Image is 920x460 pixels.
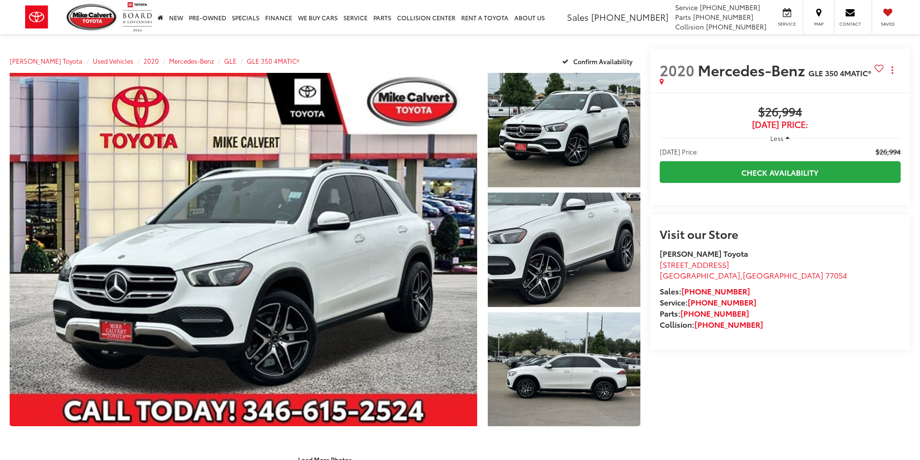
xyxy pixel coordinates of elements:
img: 2020 Mercedes-Benz GLE GLE 350 4MATIC® [486,71,641,188]
a: Used Vehicles [93,56,133,65]
span: Service [776,21,798,27]
span: Service [675,2,698,12]
span: Saved [877,21,898,27]
span: [STREET_ADDRESS] [660,259,729,270]
h2: Visit our Store [660,227,901,240]
span: Parts [675,12,691,22]
span: [PHONE_NUMBER] [693,12,753,22]
span: $26,994 [660,105,901,120]
strong: [PERSON_NAME] Toyota [660,248,748,259]
img: 2020 Mercedes-Benz GLE GLE 350 4MATIC® [486,191,641,308]
img: 2020 Mercedes-Benz GLE GLE 350 4MATIC® [5,71,481,428]
a: Expand Photo 0 [10,73,477,426]
img: 2020 Mercedes-Benz GLE GLE 350 4MATIC® [486,311,641,428]
span: [GEOGRAPHIC_DATA] [660,269,740,280]
a: Expand Photo 3 [488,312,640,427]
span: Confirm Availability [573,57,633,66]
span: Sales [567,11,589,23]
span: , [660,269,847,280]
a: [STREET_ADDRESS] [GEOGRAPHIC_DATA],[GEOGRAPHIC_DATA] 77054 [660,259,847,281]
span: Map [808,21,829,27]
a: Check Availability [660,161,901,183]
span: [DATE] Price: [660,120,901,129]
strong: Parts: [660,307,749,319]
span: GLE 350 4MATIC® [808,67,871,78]
a: GLE [224,56,237,65]
img: Mike Calvert Toyota [67,4,118,30]
span: Less [770,134,783,142]
button: Less [765,129,794,147]
a: GLE 350 4MATIC® [247,56,299,65]
strong: Collision: [660,319,763,330]
span: [DATE] Price: [660,147,698,156]
a: Mercedes-Benz [169,56,214,65]
a: [PHONE_NUMBER] [680,307,749,319]
strong: Service: [660,296,756,307]
span: [PHONE_NUMBER] [706,22,766,31]
strong: Sales: [660,285,750,296]
span: 77054 [825,269,847,280]
a: [PHONE_NUMBER] [694,319,763,330]
button: Actions [884,61,901,78]
a: 2020 [143,56,159,65]
span: [GEOGRAPHIC_DATA] [743,269,823,280]
span: 2020 [660,59,694,80]
span: [PHONE_NUMBER] [700,2,760,12]
span: Mercedes-Benz [698,59,808,80]
a: [PERSON_NAME] Toyota [10,56,83,65]
span: Collision [675,22,704,31]
span: [PHONE_NUMBER] [591,11,668,23]
span: dropdown dots [892,66,893,74]
span: $26,994 [876,147,901,156]
button: Confirm Availability [557,53,640,70]
a: Expand Photo 1 [488,73,640,187]
a: [PHONE_NUMBER] [681,285,750,296]
span: Contact [839,21,861,27]
a: Expand Photo 2 [488,193,640,307]
a: [PHONE_NUMBER] [688,296,756,307]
